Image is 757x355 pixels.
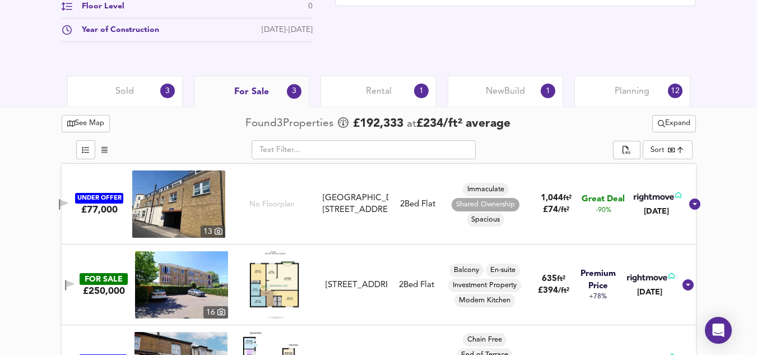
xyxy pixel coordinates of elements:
span: For Sale [234,86,269,98]
input: Text Filter... [252,140,476,159]
span: Chain Free [463,335,507,345]
div: split button [652,115,696,132]
div: Found 3 Propert ies [245,116,336,131]
div: £77,000 [81,204,118,216]
span: ft² [563,195,572,202]
div: [GEOGRAPHIC_DATA], [STREET_ADDRESS] [323,192,388,216]
div: FOR SALE [80,273,128,285]
div: [STREET_ADDRESS] [326,279,387,291]
div: 1 [541,84,555,98]
div: En-suite [486,264,520,277]
span: No Floorplan [249,199,295,210]
span: / ft² [558,287,569,294]
div: 13 [201,225,225,238]
img: property thumbnail [135,251,228,319]
span: Great Deal [582,193,625,205]
img: property thumbnail [132,170,225,238]
span: £ 74 [543,206,569,214]
div: UNDER OFFER£77,000 property thumbnail 13 No Floorplan[GEOGRAPHIC_DATA], [STREET_ADDRESS]2Bed Flat... [62,164,696,245]
span: Premium Price [574,268,621,292]
span: £ 234 / ft² average [416,118,510,130]
span: Immaculate [463,185,509,195]
span: +78% [589,292,607,302]
div: Modern Kitchen [454,294,515,307]
div: Spacious [467,213,504,227]
div: [DATE]-[DATE] [262,24,313,36]
svg: Show Details [681,278,695,292]
span: at [407,119,416,130]
div: 12 [668,84,682,98]
button: Expand [652,115,696,132]
div: [DATE] [631,206,681,217]
img: Floorplan [249,251,299,319]
span: Shared Ownership [452,200,519,210]
span: -90% [596,206,611,215]
span: Rental [366,85,392,98]
span: Sold [115,85,134,98]
div: 2 Bed Flat [400,199,435,210]
div: Sort [643,140,693,159]
div: Year of Construction [73,24,159,36]
div: Floor Level [73,1,124,12]
div: £250,000 [83,285,125,297]
span: See Map [67,117,105,130]
div: split button [613,141,640,160]
span: £ 192,333 [353,116,403,132]
div: Investment Property [448,279,521,292]
div: 3 [160,84,175,98]
span: Modern Kitchen [454,296,515,306]
span: 1,044 [541,194,563,202]
div: 16 [203,306,228,319]
div: 3 [287,84,301,99]
div: Balcony [449,264,484,277]
div: Bridge House, 90 Dover Road East, Gravesend, Kent, DA11 0RD [318,192,393,216]
span: £ 394 [538,287,569,295]
span: Spacious [467,215,504,225]
svg: Show Details [688,197,702,211]
span: En-suite [486,265,520,275]
span: Balcony [449,265,484,275]
div: FOR SALE£250,000 property thumbnail 16 Floorplan[STREET_ADDRESS]2Bed FlatBalconyEn-suiteInvestmen... [62,245,696,325]
span: / ft² [558,206,569,214]
span: Expand [658,117,690,130]
div: UNDER OFFER [75,193,123,204]
div: Chain Free [463,333,507,347]
div: 0 [308,1,313,12]
div: 1 [414,84,429,98]
a: property thumbnail 13 [132,170,225,238]
span: ft² [557,275,565,283]
div: Sort [651,145,665,155]
span: Investment Property [448,280,521,291]
a: property thumbnail 16 [135,251,228,319]
span: 635 [542,275,557,283]
span: New Build [486,85,525,98]
div: Immaculate [463,183,509,196]
div: [DATE] [625,287,675,298]
span: Planning [615,85,649,98]
div: Open Intercom Messenger [705,317,732,344]
button: See Map [62,115,110,132]
div: Shared Ownership [452,198,519,211]
div: 2 Bed Flat [399,279,434,291]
